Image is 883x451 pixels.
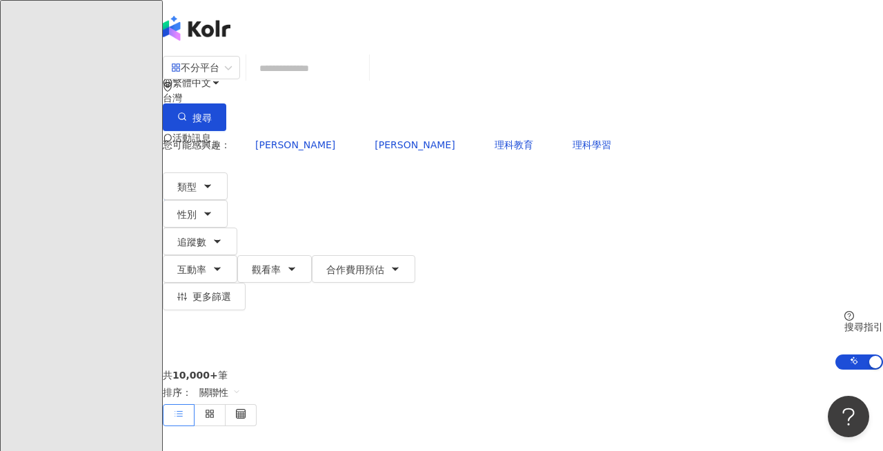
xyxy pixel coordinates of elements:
[844,321,883,332] div: 搜尋指引
[326,264,384,275] span: 合作費用預估
[192,112,212,123] span: 搜尋
[172,370,218,381] span: 10,000+
[163,92,883,103] div: 台灣
[199,381,241,403] span: 關聯性
[312,255,415,283] button: 合作費用預估
[573,139,611,150] span: 理科學習
[163,283,246,310] button: 更多篩選
[163,103,226,131] button: 搜尋
[375,139,455,150] span: [PERSON_NAME]
[844,311,854,321] span: question-circle
[177,237,206,248] span: 追蹤數
[177,264,206,275] span: 互動率
[171,57,219,79] div: 不分平台
[252,264,281,275] span: 觀看率
[241,131,350,159] button: [PERSON_NAME]
[360,131,469,159] button: [PERSON_NAME]
[558,131,626,159] button: 理科學習
[177,181,197,192] span: 類型
[163,370,883,381] div: 共 筆
[163,255,237,283] button: 互動率
[163,381,883,404] div: 排序：
[255,139,335,150] span: [PERSON_NAME]
[177,209,197,220] span: 性別
[828,396,869,437] iframe: Help Scout Beacon - Open
[172,132,211,143] span: 活動訊息
[163,82,172,92] span: environment
[237,255,312,283] button: 觀看率
[163,228,237,255] button: 追蹤數
[192,291,231,302] span: 更多篩選
[163,16,230,41] img: logo
[171,63,181,72] span: appstore
[480,131,548,159] button: 理科教育
[163,200,228,228] button: 性別
[163,172,228,200] button: 類型
[495,139,533,150] span: 理科教育
[163,139,230,150] span: 您可能感興趣：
